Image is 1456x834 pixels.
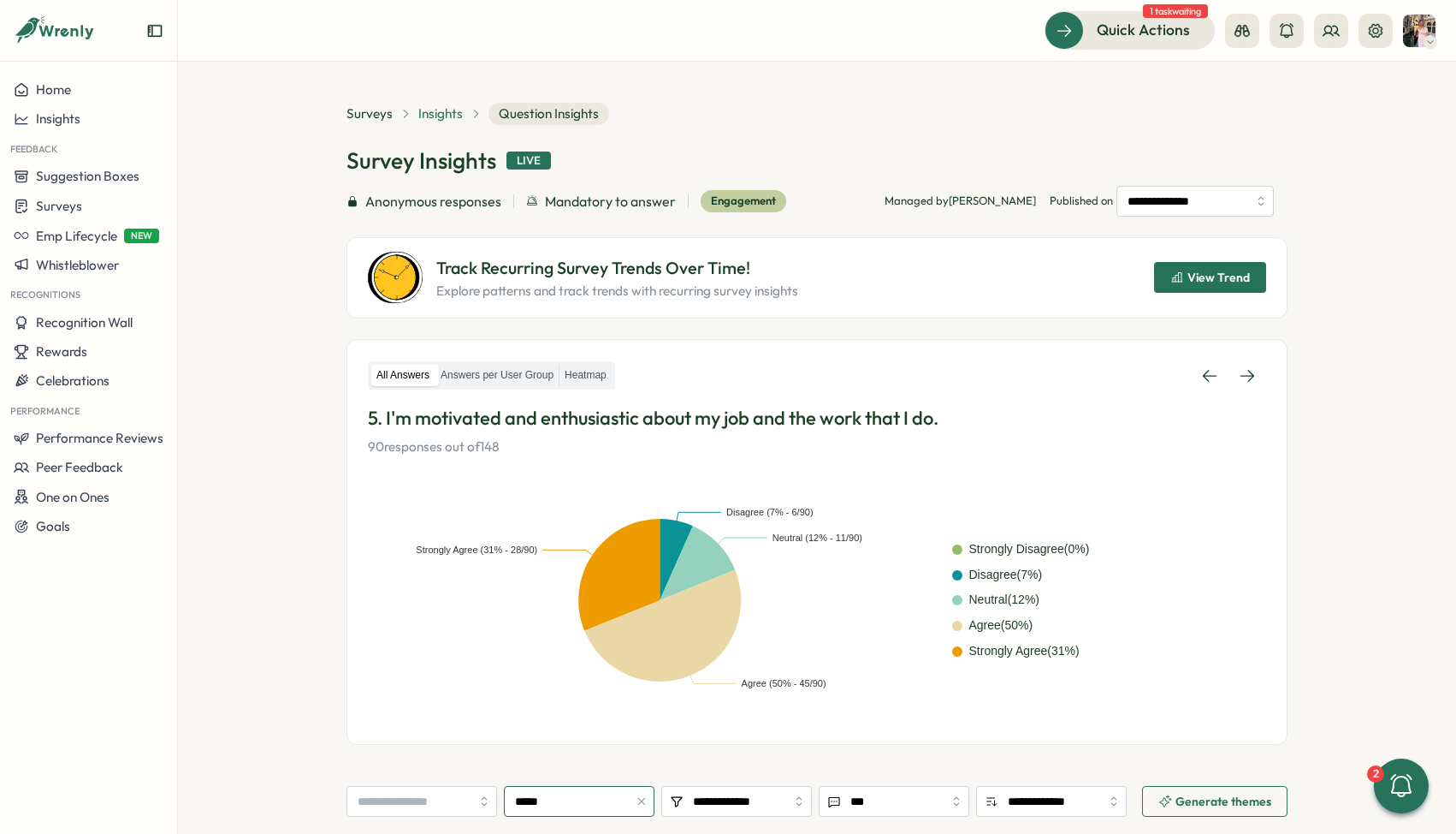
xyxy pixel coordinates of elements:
label: All Answers [371,365,435,386]
p: Managed by [885,194,1036,209]
div: Disagree ( 7 %) [969,566,1043,585]
span: Goals [36,518,70,534]
text: Agree (50% - 45/90) [742,679,826,689]
span: Celebrations [36,372,109,389]
button: View Trend [1154,262,1266,293]
span: NEW [124,229,159,243]
span: Whistleblower [36,257,119,273]
h1: Survey Insights [346,146,496,176]
span: One on Ones [36,489,109,505]
div: Live [506,152,551,170]
span: Home [36,81,71,98]
button: Expand sidebar [146,22,163,39]
button: 2 [1374,759,1429,813]
text: Disagree (7% - 6/90) [726,508,814,518]
p: Explore patterns and track trends with recurring survey insights [436,282,798,301]
div: Strongly Agree ( 31 %) [969,642,1080,661]
div: Agree ( 50 %) [969,617,1033,635]
span: Published on [1050,186,1274,217]
span: Rewards [36,343,87,360]
img: Hannah Saunders [1403,15,1435,47]
span: Peer Feedback [36,459,123,475]
span: Anonymous responses [365,191,501,212]
span: Performance Reviews [36,430,163,446]
div: 2 [1367,765,1384,783]
p: 90 responses out of 148 [368,438,1266,456]
span: Mandatory to answer [545,191,676,212]
text: Neutral (12% - 11/90) [772,533,862,543]
p: 5. I'm motivated and enthusiastic about my job and the work that I do. [368,405,1266,432]
button: Generate themes [1142,786,1287,817]
div: Neutral ( 12 %) [969,591,1040,610]
div: Engagement [701,190,786,212]
span: Question Insights [488,103,609,125]
label: Heatmap [559,365,612,386]
a: Surveys [346,104,393,123]
button: Quick Actions [1045,11,1215,49]
div: Strongly Disagree ( 0 %) [969,540,1090,559]
text: Strongly Agree (31% - 28/90) [416,545,537,556]
span: Insights [36,110,80,127]
span: [PERSON_NAME] [949,194,1036,207]
label: Answers per User Group [435,365,559,386]
span: Surveys [36,198,82,214]
span: View Trend [1187,271,1250,283]
span: 1 task waiting [1143,4,1208,18]
span: Emp Lifecycle [36,228,117,244]
p: Track Recurring Survey Trends Over Time! [436,255,798,282]
a: Insights [418,104,463,123]
span: Suggestion Boxes [36,168,139,184]
span: Generate themes [1175,795,1271,807]
span: Recognition Wall [36,314,133,331]
span: Quick Actions [1097,19,1190,41]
